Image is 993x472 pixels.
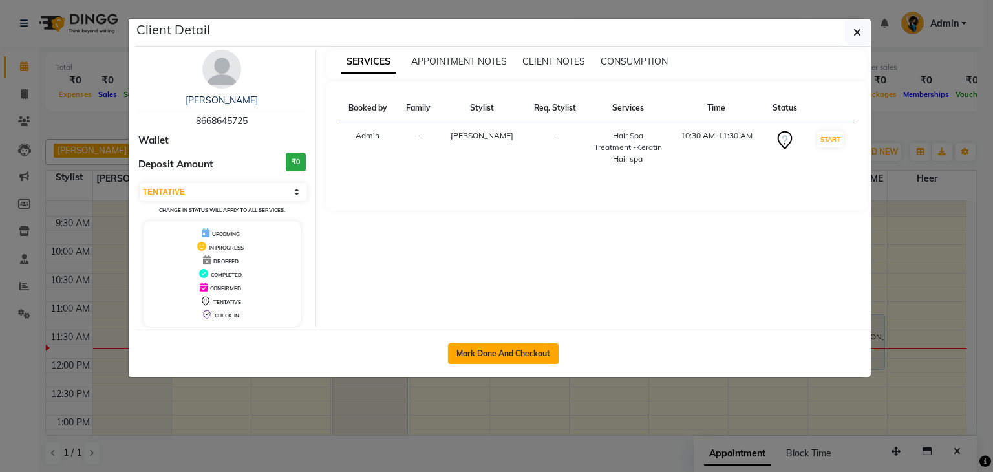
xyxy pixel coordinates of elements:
[440,94,524,122] th: Stylist
[594,130,662,165] div: Hair Spa Treatment -Keratin Hair spa
[448,343,559,364] button: Mark Done And Checkout
[136,20,210,39] h5: Client Detail
[213,258,239,264] span: DROPPED
[211,272,242,278] span: COMPLETED
[213,299,241,305] span: TENTATIVE
[286,153,306,171] h3: ₹0
[763,94,807,122] th: Status
[586,94,670,122] th: Services
[524,94,586,122] th: Req. Stylist
[159,207,285,213] small: Change in status will apply to all services.
[209,244,244,251] span: IN PROGRESS
[817,131,844,147] button: START
[210,285,241,292] span: CONFIRMED
[670,94,763,122] th: Time
[341,50,396,74] span: SERVICES
[212,231,240,237] span: UPCOMING
[397,122,440,173] td: -
[451,131,513,140] span: [PERSON_NAME]
[138,133,169,148] span: Wallet
[339,94,397,122] th: Booked by
[670,122,763,173] td: 10:30 AM-11:30 AM
[601,56,668,67] span: CONSUMPTION
[397,94,440,122] th: Family
[186,94,258,106] a: [PERSON_NAME]
[196,115,248,127] span: 8668645725
[339,122,397,173] td: Admin
[202,50,241,89] img: avatar
[522,56,585,67] span: CLIENT NOTES
[138,157,213,172] span: Deposit Amount
[215,312,239,319] span: CHECK-IN
[524,122,586,173] td: -
[411,56,507,67] span: APPOINTMENT NOTES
